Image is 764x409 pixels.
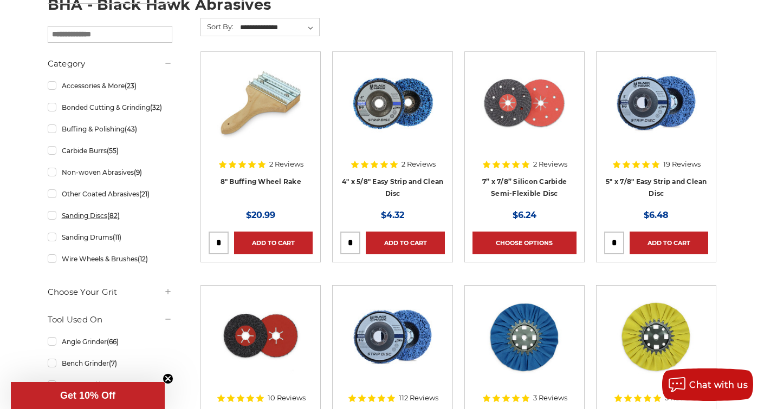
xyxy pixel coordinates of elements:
span: (11) [113,233,121,241]
span: (32) [150,103,162,111]
a: Choose Options [472,232,577,254]
span: (7) [109,359,117,367]
img: blue clean and strip disc [613,60,700,146]
span: 3 Reviews [533,394,567,401]
h5: Category [48,57,172,70]
span: $6.48 [644,210,669,220]
span: $4.32 [381,210,404,220]
span: 5 Reviews [665,394,699,401]
a: Other Coated Abrasives [48,184,172,203]
img: 4" x 5/8" easy strip and clean discs [349,60,436,146]
a: Accessories & More [48,76,172,95]
a: Add to Cart [234,232,313,254]
span: (55) [107,147,119,155]
span: (43) [125,125,137,133]
img: 4.5" x 7/8" Silicon Carbide Semi Flex Disc [217,293,304,380]
a: Sanding Discs [48,206,172,225]
a: 7” x 7/8” Silicon Carbide Semi-Flexible Disc [482,177,567,198]
a: Chop Saw [48,375,172,394]
span: 2 Reviews [533,161,567,168]
span: (66) [107,338,119,346]
a: Non-woven Abrasives [48,163,172,182]
span: (9) [134,168,142,176]
img: 4-1/2" x 7/8" Easy Strip and Clean Disc [346,293,439,380]
a: Add to Cart [366,232,444,254]
img: blue mill treated 8 inch airway buffing wheel [481,293,568,380]
a: blue clean and strip disc [604,60,708,163]
a: 7" x 7/8" Silicon Carbide Semi Flex Disc [472,60,577,163]
span: (82) [107,212,120,220]
a: 8 inch single handle buffing wheel rake [209,60,313,163]
a: Bench Grinder [48,354,172,373]
a: 4" x 5/8" Easy Strip and Clean Disc [342,177,444,198]
a: 4-1/2" x 7/8" Easy Strip and Clean Disc [340,293,444,397]
span: (12) [138,255,148,263]
a: 8" Buffing Wheel Rake [221,177,301,186]
a: Carbide Burrs [48,141,172,160]
a: Buffing & Polishing [48,120,172,138]
a: 8 x 3 x 5/8 airway buff yellow mill treatment [604,293,708,397]
a: Wire Wheels & Brushes [48,249,172,268]
span: (21) [139,190,150,198]
span: 2 Reviews [402,161,436,168]
div: Get 10% OffClose teaser [11,382,165,409]
span: 19 Reviews [663,161,701,168]
span: Chat with us [689,380,748,390]
span: 2 Reviews [269,161,303,168]
a: 4" x 5/8" easy strip and clean discs [340,60,444,163]
h5: Choose Your Grit [48,286,172,299]
a: blue mill treated 8 inch airway buffing wheel [472,293,577,397]
select: Sort By: [238,19,319,36]
span: Get 10% Off [60,390,115,401]
img: 7" x 7/8" Silicon Carbide Semi Flex Disc [481,60,568,146]
a: 4.5" x 7/8" Silicon Carbide Semi Flex Disc [209,293,313,397]
a: Add to Cart [630,232,708,254]
button: Chat with us [662,368,753,401]
a: 5" x 7/8" Easy Strip and Clean Disc [606,177,707,198]
span: 10 Reviews [268,394,306,401]
span: $20.99 [246,210,275,220]
a: Sanding Drums [48,228,172,247]
a: Angle Grinder [48,332,172,351]
span: 112 Reviews [399,394,438,401]
button: Close teaser [163,373,173,384]
span: $6.24 [513,210,536,220]
span: (23) [125,82,137,90]
label: Sort By: [201,18,234,35]
h5: Tool Used On [48,313,172,326]
span: (1) [95,381,101,389]
a: Bonded Cutting & Grinding [48,98,172,117]
img: 8 x 3 x 5/8 airway buff yellow mill treatment [613,293,700,380]
img: 8 inch single handle buffing wheel rake [217,60,304,146]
